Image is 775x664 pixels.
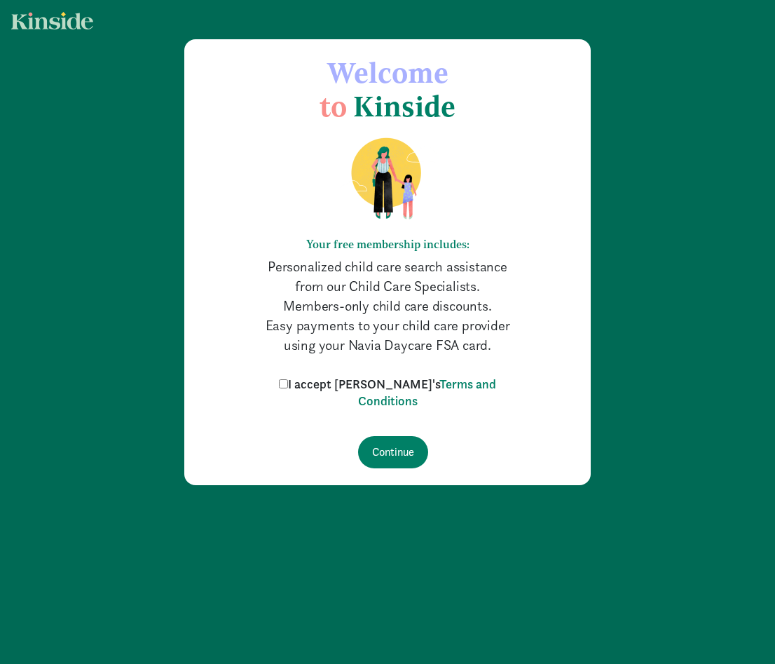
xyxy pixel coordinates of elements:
[327,55,448,90] span: Welcome
[353,89,455,123] span: Kinside
[279,379,288,388] input: I accept [PERSON_NAME]'sTerms and Conditions
[275,376,500,409] label: I accept [PERSON_NAME]'s
[320,89,347,123] span: to
[358,436,428,468] input: Continue
[358,376,497,409] a: Terms and Conditions
[253,238,523,251] h6: Your free membership includes:
[253,296,523,316] p: Members-only child care discounts.
[334,137,441,221] img: illustration-mom-daughter.png
[11,12,93,29] img: light.svg
[253,257,523,296] p: Personalized child care search assistance from our Child Care Specialists.
[253,316,523,355] p: Easy payments to your child care provider using your Navia Daycare FSA card.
